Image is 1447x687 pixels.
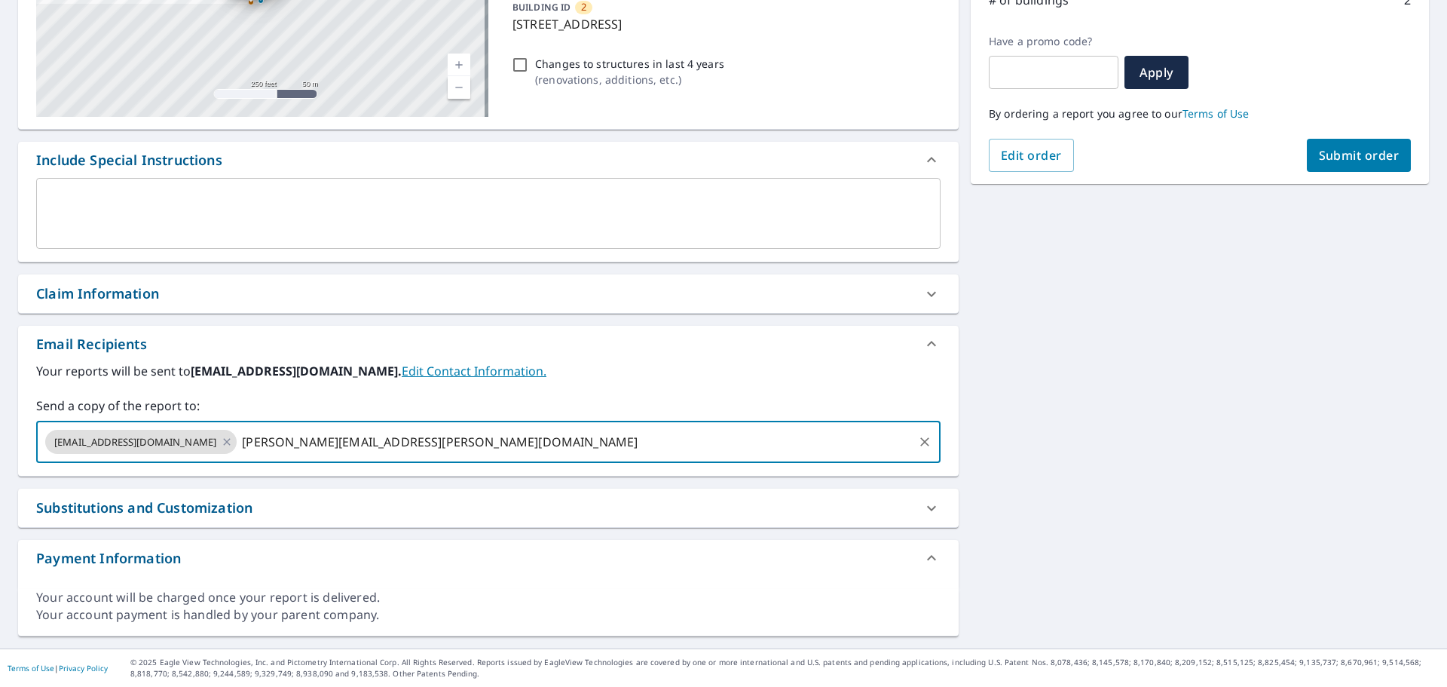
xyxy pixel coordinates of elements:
p: BUILDING ID [512,1,571,14]
div: Include Special Instructions [36,150,222,170]
a: Privacy Policy [59,663,108,673]
button: Edit order [989,139,1074,172]
p: By ordering a report you agree to our [989,107,1411,121]
div: [EMAIL_ADDRESS][DOMAIN_NAME] [45,430,237,454]
div: Your account will be charged once your report is delivered. [36,589,941,606]
label: Have a promo code? [989,35,1118,48]
p: Changes to structures in last 4 years [535,56,724,72]
p: © 2025 Eagle View Technologies, Inc. and Pictometry International Corp. All Rights Reserved. Repo... [130,657,1439,679]
label: Your reports will be sent to [36,362,941,380]
div: Email Recipients [18,326,959,362]
button: Clear [914,431,935,452]
a: Terms of Use [8,663,54,673]
div: Substitutions and Customization [36,498,252,518]
label: Send a copy of the report to: [36,397,941,415]
span: Apply [1136,64,1176,81]
b: [EMAIL_ADDRESS][DOMAIN_NAME]. [191,363,402,379]
a: Current Level 17, Zoom Out [448,76,470,99]
a: Current Level 17, Zoom In [448,54,470,76]
div: Claim Information [18,274,959,313]
p: ( renovations, additions, etc. ) [535,72,724,87]
p: [STREET_ADDRESS] [512,15,935,33]
p: | [8,664,108,673]
div: Your account payment is handled by your parent company. [36,606,941,624]
a: EditContactInfo [402,363,546,379]
button: Submit order [1307,139,1412,172]
span: [EMAIL_ADDRESS][DOMAIN_NAME] [45,435,225,449]
span: Submit order [1319,147,1400,164]
span: Edit order [1001,147,1062,164]
div: Include Special Instructions [18,142,959,178]
div: Payment Information [18,540,959,576]
div: Email Recipients [36,334,147,354]
div: Substitutions and Customization [18,489,959,527]
div: Claim Information [36,284,159,304]
a: Terms of Use [1182,106,1250,121]
div: Payment Information [36,548,181,569]
button: Apply [1124,56,1188,89]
